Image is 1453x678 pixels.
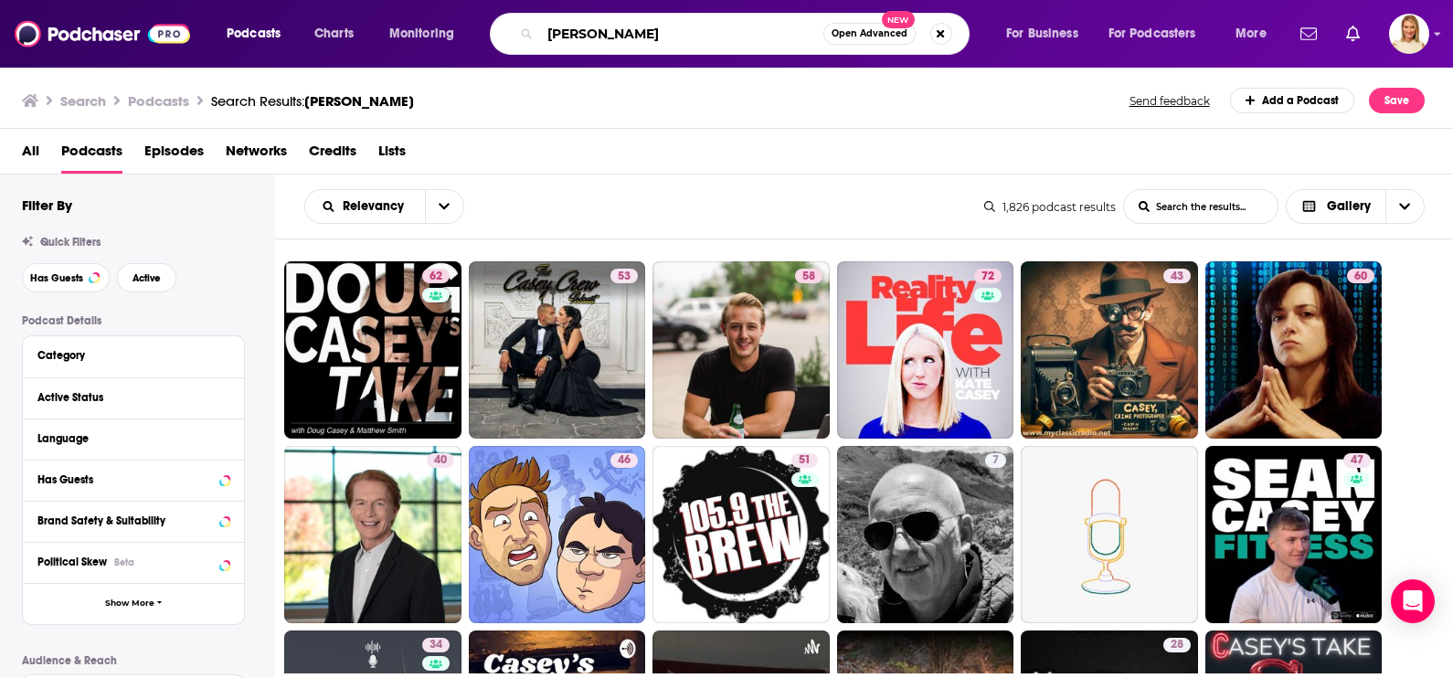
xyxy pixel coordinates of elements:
a: 62 [284,261,461,439]
span: For Business [1006,21,1078,47]
span: 53 [618,268,631,286]
span: Active [133,273,161,283]
a: 46 [610,453,638,468]
span: Gallery [1327,200,1371,213]
div: Category [37,349,217,362]
span: Episodes [144,136,204,174]
p: Audience & Reach [22,654,245,667]
a: 58 [795,269,822,283]
a: 40 [427,453,454,468]
a: All [22,136,39,174]
span: Quick Filters [40,236,101,249]
input: Search podcasts, credits, & more... [540,19,823,48]
a: 62 [422,269,450,283]
span: 60 [1354,268,1367,286]
div: Search Results: [211,92,414,110]
span: Relevancy [343,200,410,213]
a: Add a Podcast [1230,88,1355,113]
a: Podcasts [61,136,122,174]
a: 72 [974,269,1002,283]
a: Show notifications dropdown [1339,18,1367,49]
a: Lists [378,136,406,174]
a: 46 [469,446,646,623]
a: 72 [837,261,1014,439]
button: Category [37,344,229,366]
button: Active Status [37,386,229,408]
button: Brand Safety & Suitability [37,509,229,532]
a: Networks [226,136,287,174]
span: Charts [314,21,354,47]
a: 60 [1347,269,1374,283]
button: Active [117,263,176,292]
button: Send feedback [1124,93,1215,109]
span: Political Skew [37,556,107,568]
a: Show notifications dropdown [1293,18,1324,49]
span: Podcasts [227,21,281,47]
a: 47 [1205,446,1383,623]
a: 34 [422,638,450,652]
button: open menu [305,200,425,213]
a: 7 [837,446,1014,623]
span: Show More [105,599,154,609]
a: 43 [1163,269,1191,283]
a: Credits [309,136,356,174]
button: Language [37,427,229,450]
button: open menu [377,19,478,48]
p: Podcast Details [22,314,245,327]
img: Podchaser - Follow, Share and Rate Podcasts [15,16,190,51]
h3: Search [60,92,106,110]
button: Choose View [1286,189,1426,224]
a: 53 [610,269,638,283]
span: 43 [1171,268,1183,286]
div: Search podcasts, credits, & more... [507,13,987,55]
button: open menu [425,190,463,223]
button: Show profile menu [1389,14,1429,54]
span: 47 [1351,451,1363,470]
span: For Podcasters [1108,21,1196,47]
span: Open Advanced [832,29,907,38]
a: Charts [302,19,365,48]
a: 40 [284,446,461,623]
span: [PERSON_NAME] [304,92,414,110]
a: 43 [1021,261,1198,439]
span: 58 [802,268,815,286]
div: Open Intercom Messenger [1391,579,1435,623]
h2: Filter By [22,196,72,214]
span: 28 [1171,636,1183,654]
button: Show More [23,583,244,624]
span: Logged in as leannebush [1389,14,1429,54]
span: 51 [799,451,811,470]
h3: Podcasts [128,92,189,110]
div: Has Guests [37,473,214,486]
span: New [882,11,915,28]
a: 7 [985,453,1006,468]
img: User Profile [1389,14,1429,54]
span: More [1236,21,1267,47]
button: open menu [1223,19,1289,48]
button: open menu [214,19,304,48]
a: 60 [1205,261,1383,439]
div: Language [37,432,217,445]
button: Open AdvancedNew [823,23,916,45]
a: 28 [1163,638,1191,652]
button: Political SkewBeta [37,550,229,573]
span: 7 [992,451,999,470]
button: open menu [993,19,1101,48]
div: Beta [114,556,134,568]
button: Has Guests [22,263,110,292]
a: 51 [791,453,818,468]
div: Active Status [37,391,217,404]
span: 40 [434,451,447,470]
span: 62 [430,268,442,286]
h2: Choose List sort [304,189,464,224]
a: 47 [1343,453,1371,468]
button: open menu [1097,19,1223,48]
